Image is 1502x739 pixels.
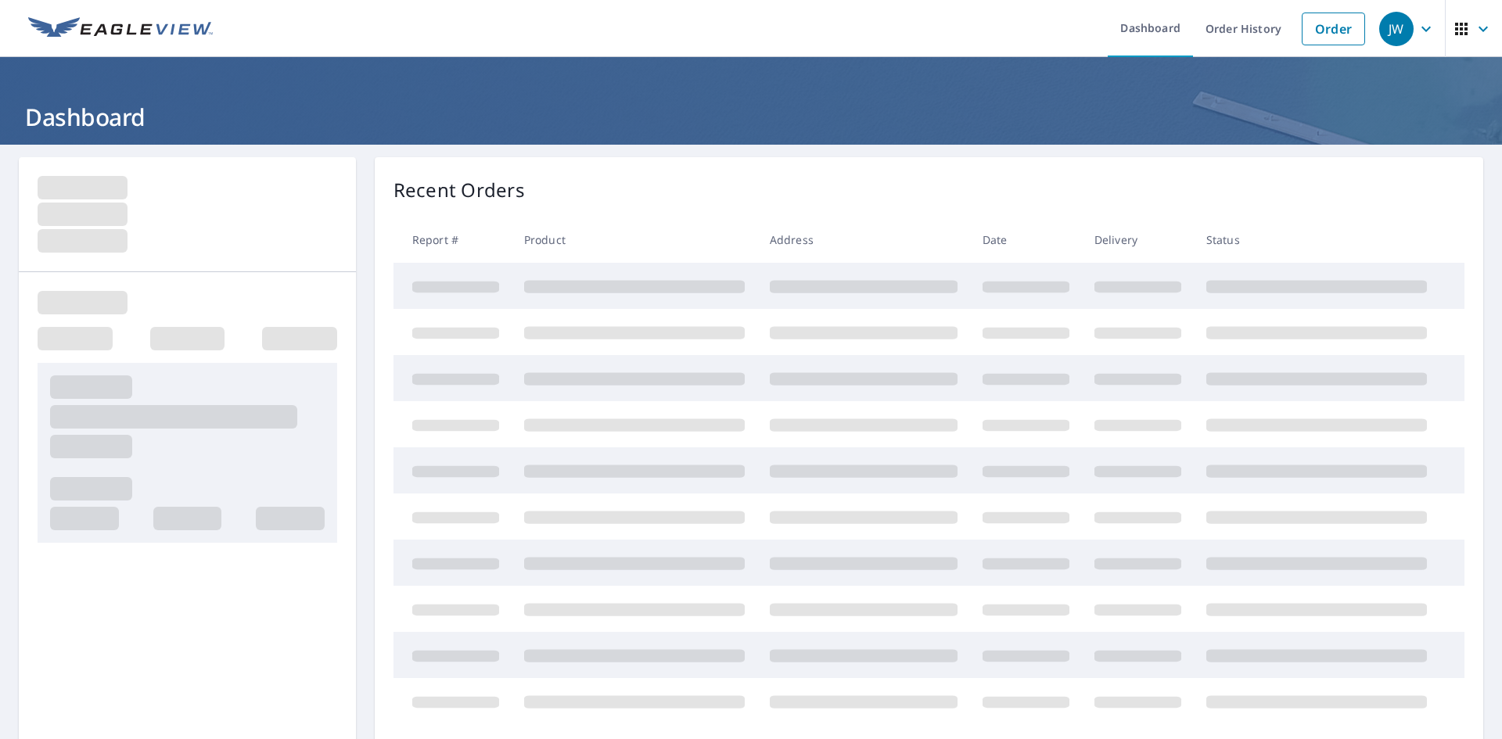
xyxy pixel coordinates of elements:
img: EV Logo [28,17,213,41]
th: Product [512,217,757,263]
th: Date [970,217,1082,263]
p: Recent Orders [393,176,525,204]
h1: Dashboard [19,101,1483,133]
a: Order [1302,13,1365,45]
th: Delivery [1082,217,1194,263]
div: JW [1379,12,1414,46]
th: Status [1194,217,1439,263]
th: Report # [393,217,512,263]
th: Address [757,217,970,263]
